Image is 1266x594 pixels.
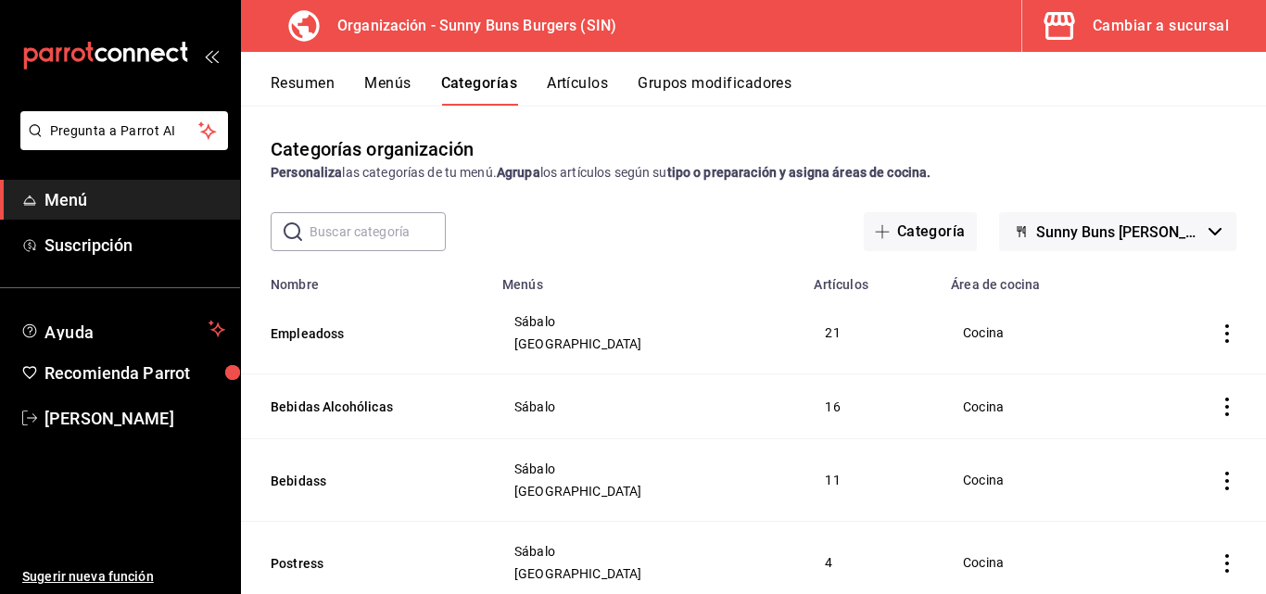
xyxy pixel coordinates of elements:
[940,266,1139,292] th: Área de cocina
[22,567,225,587] span: Sugerir nueva función
[497,165,540,180] strong: Agrupa
[271,324,456,343] button: Empleadoss
[514,462,779,475] span: Sábalo
[963,474,1116,487] span: Cocina
[1218,398,1236,416] button: actions
[271,165,342,180] strong: Personaliza
[271,74,1266,106] div: navigation tabs
[271,398,456,416] button: Bebidas Alcohólicas
[364,74,411,106] button: Menús
[271,472,456,490] button: Bebidass
[803,374,940,439] td: 16
[514,485,779,498] span: [GEOGRAPHIC_DATA]
[44,406,225,431] span: [PERSON_NAME]
[323,15,616,37] h3: Organización - Sunny Buns Burgers (SIN)
[310,213,446,250] input: Buscar categoría
[547,74,608,106] button: Artículos
[514,400,779,413] span: Sábalo
[271,163,1236,183] div: las categorías de tu menú. los artículos según su
[514,567,779,580] span: [GEOGRAPHIC_DATA]
[803,439,940,522] td: 11
[1218,324,1236,343] button: actions
[271,554,456,573] button: Postress
[1218,472,1236,490] button: actions
[204,48,219,63] button: open_drawer_menu
[963,556,1116,569] span: Cocina
[803,266,940,292] th: Artículos
[44,187,225,212] span: Menú
[1218,554,1236,573] button: actions
[514,315,779,328] span: Sábalo
[803,292,940,374] td: 21
[44,360,225,385] span: Recomienda Parrot
[441,74,518,106] button: Categorías
[50,121,199,141] span: Pregunta a Parrot AI
[999,212,1236,251] button: Sunny Buns [PERSON_NAME] (Borrador)
[963,400,1116,413] span: Cocina
[271,74,335,106] button: Resumen
[963,326,1116,339] span: Cocina
[491,266,803,292] th: Menús
[638,74,791,106] button: Grupos modificadores
[44,318,201,340] span: Ayuda
[1036,223,1201,241] span: Sunny Buns [PERSON_NAME] (Borrador)
[514,545,779,558] span: Sábalo
[864,212,977,251] button: Categoría
[20,111,228,150] button: Pregunta a Parrot AI
[514,337,779,350] span: [GEOGRAPHIC_DATA]
[667,165,931,180] strong: tipo o preparación y asigna áreas de cocina.
[13,134,228,154] a: Pregunta a Parrot AI
[271,135,474,163] div: Categorías organización
[241,266,491,292] th: Nombre
[1093,13,1229,39] div: Cambiar a sucursal
[44,233,225,258] span: Suscripción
